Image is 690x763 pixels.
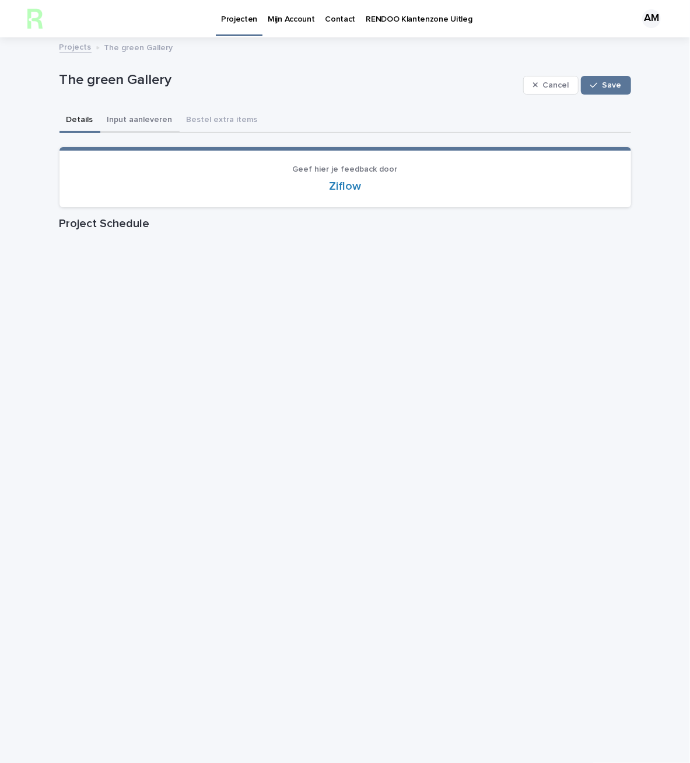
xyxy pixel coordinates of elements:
a: Ziflow [329,180,361,192]
p: The green Gallery [104,40,173,53]
a: Projects [59,40,92,53]
img: h2KIERbZRTK6FourSpbg [23,7,47,30]
span: Save [603,81,622,89]
button: Input aanleveren [100,109,180,133]
h1: Project Schedule [59,217,631,231]
button: Cancel [523,76,579,95]
span: Cancel [542,81,569,89]
button: Save [581,76,631,95]
button: Bestel extra items [180,109,265,133]
span: Geef hier je feedback door [293,165,398,173]
p: The green Gallery [59,72,519,89]
button: Details [59,109,100,133]
div: AM [642,9,661,28]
